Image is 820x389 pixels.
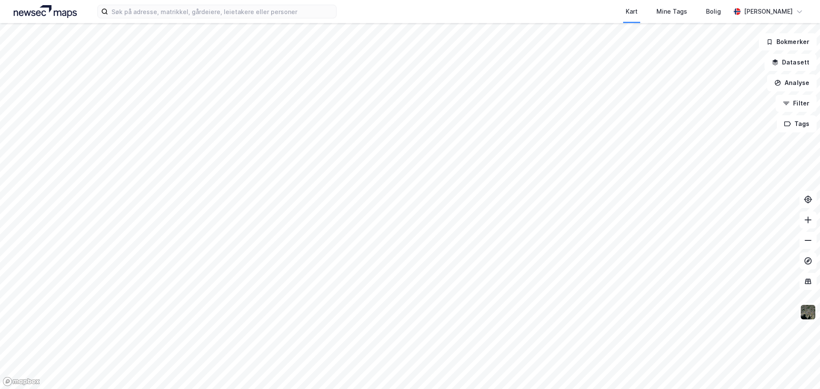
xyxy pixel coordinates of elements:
button: Analyse [767,74,817,91]
div: Mine Tags [656,6,687,17]
div: Bolig [706,6,721,17]
button: Filter [776,95,817,112]
iframe: Chat Widget [777,348,820,389]
button: Datasett [764,54,817,71]
img: logo.a4113a55bc3d86da70a041830d287a7e.svg [14,5,77,18]
div: [PERSON_NAME] [744,6,793,17]
div: Kontrollprogram for chat [777,348,820,389]
img: 9k= [800,304,816,320]
a: Mapbox homepage [3,377,40,386]
button: Tags [777,115,817,132]
button: Bokmerker [759,33,817,50]
div: Kart [626,6,638,17]
input: Søk på adresse, matrikkel, gårdeiere, leietakere eller personer [108,5,336,18]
